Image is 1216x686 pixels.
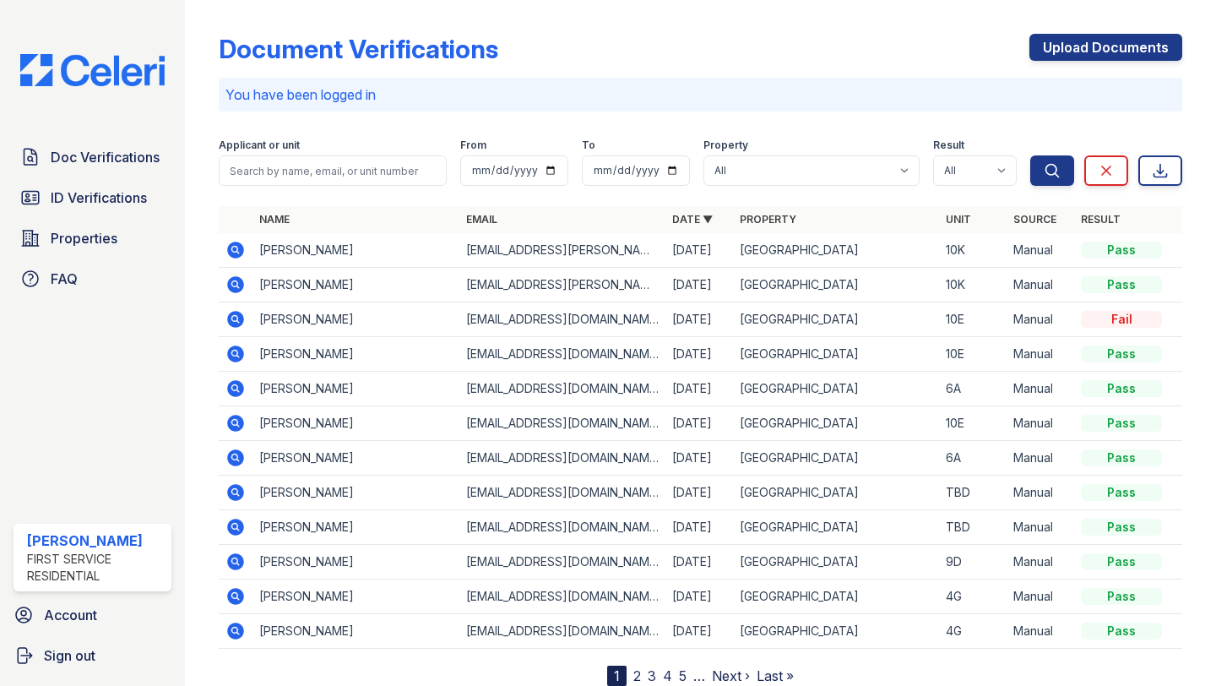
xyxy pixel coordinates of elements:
td: [DATE] [665,372,733,406]
td: 6A [939,372,1007,406]
td: [PERSON_NAME] [252,441,459,476]
td: [EMAIL_ADDRESS][DOMAIN_NAME] [459,510,665,545]
a: 3 [648,667,656,684]
iframe: chat widget [1145,618,1199,669]
td: [EMAIL_ADDRESS][PERSON_NAME][DOMAIN_NAME] [459,233,665,268]
td: [EMAIL_ADDRESS][DOMAIN_NAME] [459,545,665,580]
td: [PERSON_NAME] [252,406,459,441]
a: Next › [712,667,750,684]
label: From [460,139,486,152]
label: Property [703,139,748,152]
td: [GEOGRAPHIC_DATA] [733,233,939,268]
td: [GEOGRAPHIC_DATA] [733,545,939,580]
td: Manual [1007,233,1074,268]
td: [DATE] [665,614,733,649]
td: 10E [939,302,1007,337]
td: TBD [939,476,1007,510]
a: Doc Verifications [14,140,171,174]
td: TBD [939,510,1007,545]
span: ID Verifications [51,188,147,208]
td: Manual [1007,302,1074,337]
td: [PERSON_NAME] [252,476,459,510]
td: Manual [1007,406,1074,441]
td: [PERSON_NAME] [252,545,459,580]
td: Manual [1007,337,1074,372]
a: Unit [946,213,971,226]
td: [EMAIL_ADDRESS][PERSON_NAME][DOMAIN_NAME] [459,268,665,302]
td: [GEOGRAPHIC_DATA] [733,372,939,406]
a: Sign out [7,639,178,672]
td: Manual [1007,372,1074,406]
div: First Service Residential [27,551,165,585]
td: [EMAIL_ADDRESS][DOMAIN_NAME] [459,580,665,614]
label: To [582,139,595,152]
td: [EMAIL_ADDRESS][DOMAIN_NAME] [459,476,665,510]
td: [DATE] [665,268,733,302]
div: Pass [1081,276,1162,293]
td: [DATE] [665,476,733,510]
td: 6A [939,441,1007,476]
div: Pass [1081,484,1162,501]
td: Manual [1007,268,1074,302]
td: [GEOGRAPHIC_DATA] [733,268,939,302]
a: Email [466,213,497,226]
td: [PERSON_NAME] [252,302,459,337]
td: [GEOGRAPHIC_DATA] [733,441,939,476]
td: [GEOGRAPHIC_DATA] [733,580,939,614]
div: Pass [1081,588,1162,605]
span: Account [44,605,97,625]
a: Properties [14,221,171,255]
td: [PERSON_NAME] [252,337,459,372]
a: Upload Documents [1029,34,1182,61]
td: [DATE] [665,580,733,614]
td: 9D [939,545,1007,580]
td: [GEOGRAPHIC_DATA] [733,614,939,649]
a: Account [7,598,178,632]
div: Fail [1081,311,1162,328]
td: [DATE] [665,545,733,580]
td: 4G [939,580,1007,614]
span: Doc Verifications [51,147,160,167]
td: [DATE] [665,406,733,441]
td: [PERSON_NAME] [252,614,459,649]
td: 10K [939,233,1007,268]
div: Pass [1081,415,1162,432]
td: Manual [1007,510,1074,545]
a: Result [1081,213,1121,226]
div: [PERSON_NAME] [27,531,165,551]
a: 5 [679,667,687,684]
a: Last » [757,667,794,684]
span: Properties [51,228,117,248]
td: [EMAIL_ADDRESS][DOMAIN_NAME] [459,337,665,372]
div: Document Verifications [219,34,498,64]
td: [DATE] [665,441,733,476]
td: [PERSON_NAME] [252,510,459,545]
a: ID Verifications [14,181,171,215]
a: Property [740,213,796,226]
label: Applicant or unit [219,139,300,152]
td: [GEOGRAPHIC_DATA] [733,476,939,510]
td: [GEOGRAPHIC_DATA] [733,510,939,545]
p: You have been logged in [225,84,1175,105]
label: Result [933,139,964,152]
a: FAQ [14,262,171,296]
td: Manual [1007,545,1074,580]
td: [GEOGRAPHIC_DATA] [733,406,939,441]
a: Date ▼ [672,213,713,226]
img: CE_Logo_Blue-a8612792a0a2168367f1c8372b55b34899dd931a85d93a1a3d3e32e68fde9ad4.png [7,54,178,86]
td: [DATE] [665,233,733,268]
td: [EMAIL_ADDRESS][DOMAIN_NAME] [459,302,665,337]
td: Manual [1007,614,1074,649]
td: 4G [939,614,1007,649]
div: Pass [1081,519,1162,536]
td: Manual [1007,441,1074,476]
td: 10E [939,406,1007,441]
td: [GEOGRAPHIC_DATA] [733,337,939,372]
td: Manual [1007,476,1074,510]
input: Search by name, email, or unit number [219,155,447,186]
div: Pass [1081,380,1162,397]
a: 4 [663,667,672,684]
span: Sign out [44,645,95,666]
a: Source [1013,213,1056,226]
